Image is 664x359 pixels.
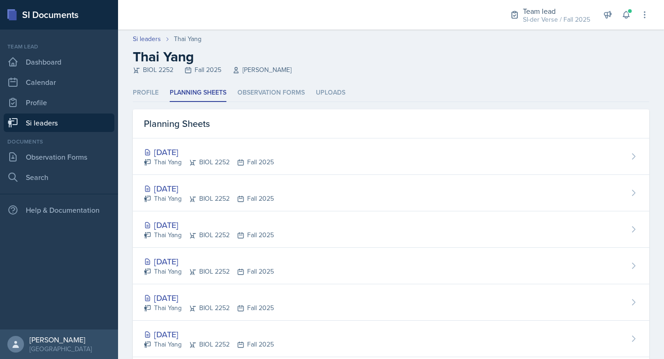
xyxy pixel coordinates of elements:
[30,344,92,353] div: [GEOGRAPHIC_DATA]
[133,248,649,284] a: [DATE] Thai YangBIOL 2252Fall 2025
[170,84,226,102] li: Planning Sheets
[4,168,114,186] a: Search
[133,109,649,138] div: Planning Sheets
[144,146,274,158] div: [DATE]
[144,340,274,349] div: Thai Yang BIOL 2252 Fall 2025
[4,42,114,51] div: Team lead
[144,219,274,231] div: [DATE]
[4,148,114,166] a: Observation Forms
[133,34,161,44] a: Si leaders
[144,157,274,167] div: Thai Yang BIOL 2252 Fall 2025
[144,328,274,341] div: [DATE]
[133,138,649,175] a: [DATE] Thai YangBIOL 2252Fall 2025
[237,84,305,102] li: Observation Forms
[4,138,114,146] div: Documents
[133,175,649,211] a: [DATE] Thai YangBIOL 2252Fall 2025
[144,292,274,304] div: [DATE]
[4,114,114,132] a: Si leaders
[144,255,274,268] div: [DATE]
[316,84,345,102] li: Uploads
[133,284,649,321] a: [DATE] Thai YangBIOL 2252Fall 2025
[144,182,274,195] div: [DATE]
[144,267,274,276] div: Thai Yang BIOL 2252 Fall 2025
[144,194,274,203] div: Thai Yang BIOL 2252 Fall 2025
[30,335,92,344] div: [PERSON_NAME]
[4,53,114,71] a: Dashboard
[144,230,274,240] div: Thai Yang BIOL 2252 Fall 2025
[4,201,114,219] div: Help & Documentation
[133,48,649,65] h2: Thai Yang
[4,73,114,91] a: Calendar
[133,211,649,248] a: [DATE] Thai YangBIOL 2252Fall 2025
[174,34,202,44] div: Thai Yang
[144,303,274,313] div: Thai Yang BIOL 2252 Fall 2025
[523,15,590,24] div: SI-der Verse / Fall 2025
[133,321,649,357] a: [DATE] Thai YangBIOL 2252Fall 2025
[133,65,649,75] div: BIOL 2252 Fall 2025 [PERSON_NAME]
[523,6,590,17] div: Team lead
[4,93,114,112] a: Profile
[133,84,159,102] li: Profile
